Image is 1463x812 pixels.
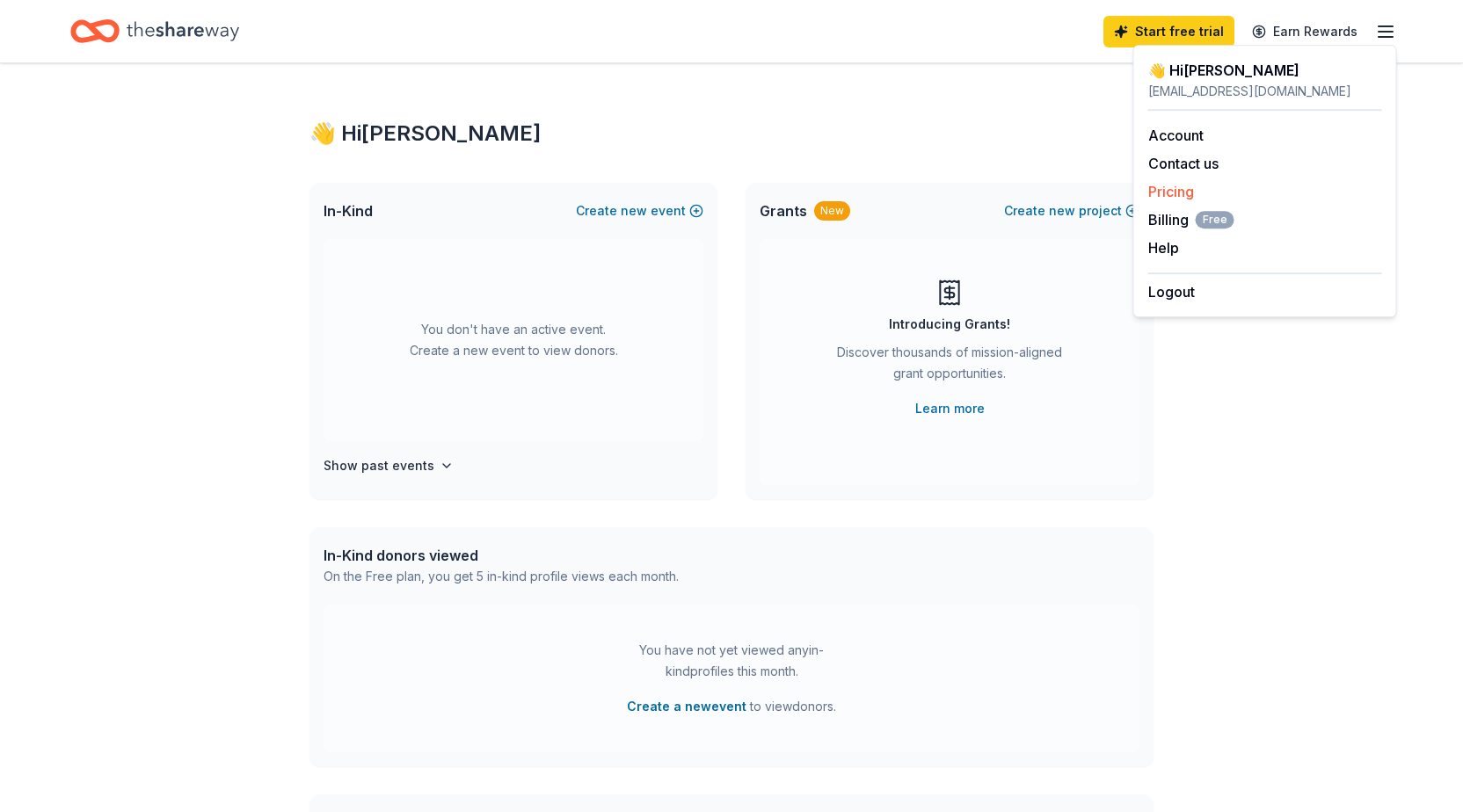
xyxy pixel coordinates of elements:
[1241,16,1368,47] a: Earn Rewards
[814,201,850,221] div: New
[1148,60,1382,81] div: 👋 Hi [PERSON_NAME]
[621,200,647,221] span: new
[1148,153,1219,174] button: Contact us
[1148,183,1194,200] a: Pricing
[1049,200,1075,221] span: new
[915,398,985,419] a: Learn more
[627,696,836,717] span: to view donors .
[830,342,1069,391] div: Discover thousands of mission-aligned grant opportunities.
[576,200,703,221] button: Createnewevent
[1196,211,1234,228] span: Free
[324,545,679,566] div: In-Kind donors viewed
[622,640,841,682] div: You have not yet viewed any in-kind profiles this month.
[70,11,239,52] a: Home
[324,455,454,476] button: Show past events
[627,696,746,717] button: Create a newevent
[1103,16,1234,47] a: Start free trial
[309,120,1154,148] div: 👋 Hi [PERSON_NAME]
[1148,127,1204,144] a: Account
[1148,209,1234,230] span: Billing
[1148,281,1195,302] button: Logout
[1148,209,1234,230] button: BillingFree
[1148,81,1382,102] div: [EMAIL_ADDRESS][DOMAIN_NAME]
[1148,237,1179,258] button: Help
[760,200,807,221] span: Grants
[324,455,434,476] h4: Show past events
[889,314,1010,335] div: Introducing Grants!
[324,200,373,221] span: In-Kind
[1004,200,1139,221] button: Createnewproject
[324,239,703,441] div: You don't have an active event. Create a new event to view donors.
[324,566,679,587] div: On the Free plan, you get 5 in-kind profile views each month.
